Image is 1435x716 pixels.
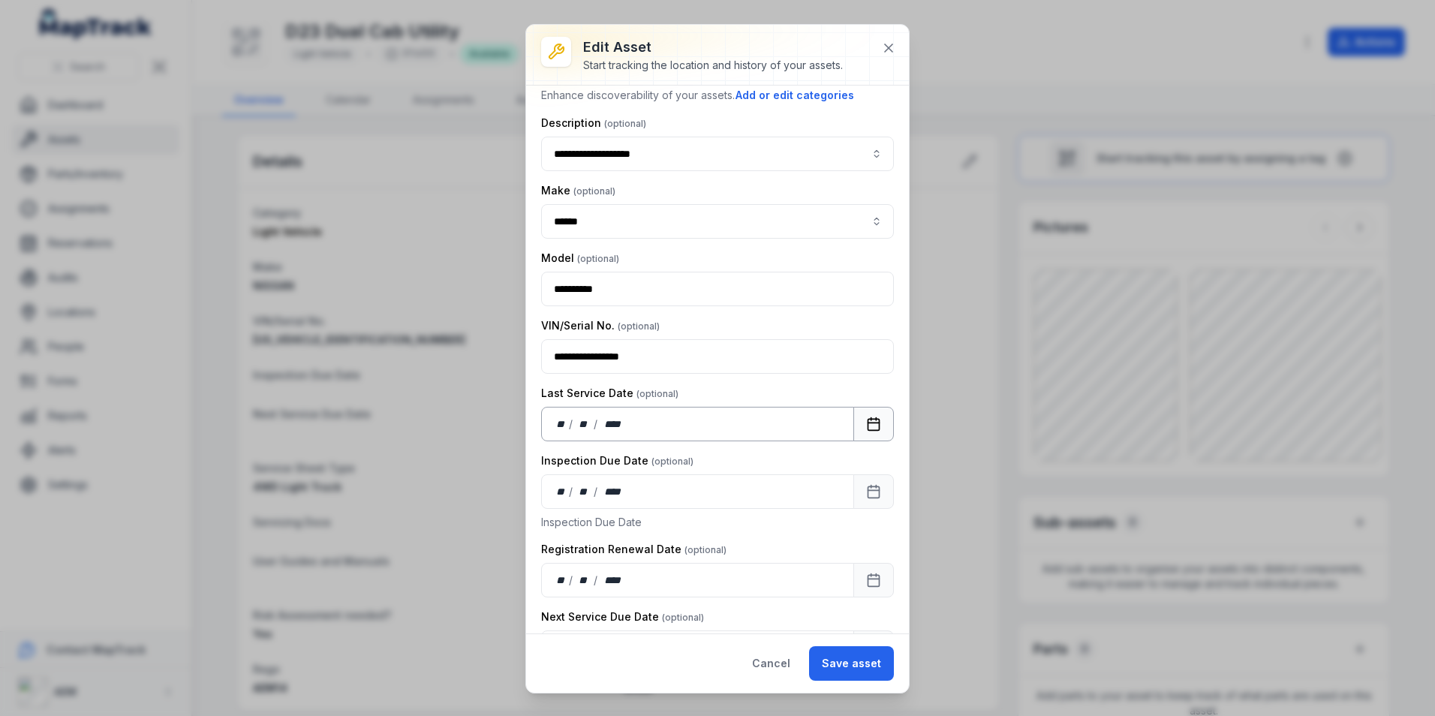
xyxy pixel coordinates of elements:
div: year, [599,417,627,432]
button: Calendar [853,407,894,441]
button: Cancel [739,646,803,681]
label: Next Service Due Date [541,609,704,624]
button: Save asset [809,646,894,681]
h3: Edit asset [583,37,843,58]
div: year, [599,484,627,499]
div: / [569,417,574,432]
div: month, [574,417,594,432]
div: day, [554,573,569,588]
div: month, [574,484,594,499]
div: month, [574,573,594,588]
div: Start tracking the location and history of your assets. [583,58,843,73]
div: day, [554,484,569,499]
label: Inspection Due Date [541,453,693,468]
button: Calendar [853,630,894,665]
label: Last Service Date [541,386,678,401]
label: VIN/Serial No. [541,318,660,333]
div: / [594,484,599,499]
button: Calendar [853,563,894,597]
p: Inspection Due Date [541,515,894,530]
label: Registration Renewal Date [541,542,727,557]
p: Enhance discoverability of your assets. [541,87,894,104]
label: Description [541,116,646,131]
div: / [569,484,574,499]
input: asset-edit:description-label [541,137,894,171]
label: Model [541,251,619,266]
div: day, [554,417,569,432]
div: year, [599,573,627,588]
div: / [594,417,599,432]
div: / [569,573,574,588]
button: Add or edit categories [735,87,855,104]
div: / [594,573,599,588]
input: asset-edit:cf[8261eee4-602e-4976-b39b-47b762924e3f]-label [541,204,894,239]
label: Make [541,183,615,198]
button: Calendar [853,474,894,509]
